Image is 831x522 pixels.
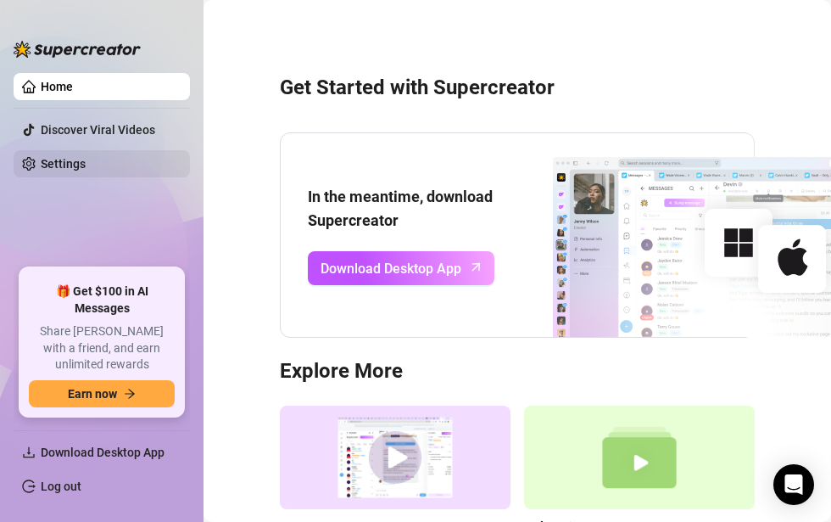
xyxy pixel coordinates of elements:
[524,406,755,510] img: help guides
[41,480,81,493] a: Log out
[124,388,136,400] span: arrow-right
[280,406,510,510] img: supercreator demo
[41,157,86,171] a: Settings
[280,75,755,102] h3: Get Started with Supercreator
[308,188,493,229] strong: In the meantime, download Supercreator
[29,380,175,407] button: Earn nowarrow-right
[29,283,175,317] span: 🎁 Get $100 in AI Messages
[29,323,175,373] span: Share [PERSON_NAME] with a friend, and earn unlimited rewards
[280,358,755,385] h3: Explore More
[14,41,141,58] img: logo-BBDzfeDw.svg
[68,387,117,401] span: Earn now
[22,446,36,459] span: download
[41,80,73,93] a: Home
[41,123,155,137] a: Discover Viral Videos
[41,446,165,459] span: Download Desktop App
[321,258,461,279] span: Download Desktop App
[466,258,486,278] span: arrow-up
[308,251,494,285] a: Download Desktop Apparrow-up
[773,464,814,505] div: Open Intercom Messenger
